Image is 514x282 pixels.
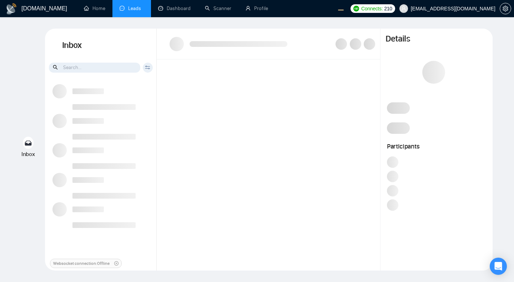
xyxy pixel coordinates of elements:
[114,261,119,266] span: close-circle
[84,5,105,11] a: homeHome
[500,6,511,11] a: setting
[49,63,140,73] input: Search...
[401,6,406,11] span: user
[53,63,59,71] span: search
[500,6,511,11] span: setting
[387,142,487,150] h1: Participants
[158,5,191,11] a: dashboardDashboard
[385,34,410,44] h1: Details
[246,5,268,11] a: userProfile
[45,29,157,62] h1: Inbox
[500,3,511,14] button: setting
[384,5,392,13] span: 210
[353,6,359,11] img: upwork-logo.png
[205,5,231,11] a: searchScanner
[490,258,507,275] div: Open Intercom Messenger
[21,151,35,157] span: Inbox
[6,3,17,15] img: logo
[53,260,110,267] span: Websocket connection: Offline
[120,5,144,11] a: messageLeads
[361,5,383,13] span: Connects:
